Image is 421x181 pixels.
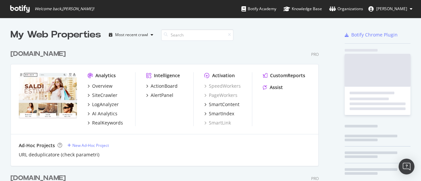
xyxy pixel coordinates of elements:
a: SmartLink [204,120,231,126]
div: AlertPanel [151,92,173,99]
div: ActionBoard [151,83,178,89]
a: New Ad-Hoc Project [67,143,109,148]
a: ActionBoard [146,83,178,89]
a: CustomReports [263,72,305,79]
a: Overview [87,83,112,89]
a: AlertPanel [146,92,173,99]
a: SmartIndex [204,110,234,117]
a: Botify Chrome Plugin [345,32,398,38]
a: AI Analytics [87,110,117,117]
div: Open Intercom Messenger [399,159,414,174]
input: Search [161,29,234,41]
a: SiteCrawler [87,92,117,99]
img: drezzy.it [19,72,77,119]
div: Organizations [329,6,363,12]
div: AI Analytics [92,110,117,117]
a: RealKeywords [87,120,123,126]
div: SmartContent [209,101,239,108]
div: Overview [92,83,112,89]
div: Intelligence [154,72,180,79]
a: SpeedWorkers [204,83,241,89]
div: Analytics [95,72,116,79]
div: LogAnalyzer [92,101,119,108]
button: Most recent crawl [106,30,156,40]
div: My Web Properties [11,28,101,41]
div: Most recent crawl [115,33,148,37]
div: CustomReports [270,72,305,79]
button: [PERSON_NAME] [363,4,418,14]
div: SmartIndex [209,110,234,117]
div: Botify Academy [241,6,276,12]
span: Andrea Lodroni [376,6,407,11]
a: SmartContent [204,101,239,108]
div: Knowledge Base [284,6,322,12]
a: PageWorkers [204,92,237,99]
div: Activation [212,72,235,79]
div: Ad-Hoc Projects [19,142,55,149]
div: Assist [270,84,283,91]
div: RealKeywords [92,120,123,126]
a: Assist [263,84,283,91]
div: [DOMAIN_NAME] [11,49,66,59]
a: [DOMAIN_NAME] [11,49,68,59]
div: New Ad-Hoc Project [72,143,109,148]
a: LogAnalyzer [87,101,119,108]
div: SiteCrawler [92,92,117,99]
span: Welcome back, [PERSON_NAME] ! [35,6,94,11]
a: URL deduplicatore (check parametri) [19,151,99,158]
div: Pro [311,52,319,57]
div: Botify Chrome Plugin [351,32,398,38]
